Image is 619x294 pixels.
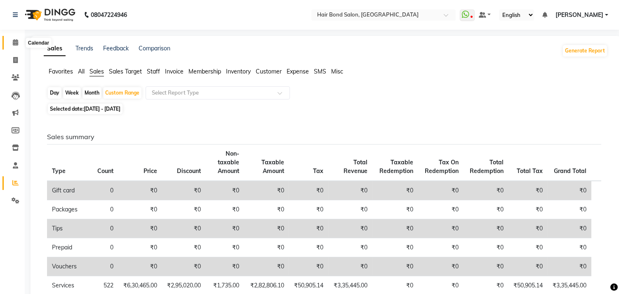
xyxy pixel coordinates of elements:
[47,219,92,238] td: Tips
[517,167,543,175] span: Total Tax
[289,181,328,200] td: ₹0
[103,45,129,52] a: Feedback
[47,238,92,257] td: Prepaid
[82,87,101,99] div: Month
[47,257,92,276] td: Vouchers
[84,106,120,112] span: [DATE] - [DATE]
[206,257,244,276] td: ₹0
[118,257,162,276] td: ₹0
[244,200,289,219] td: ₹0
[548,257,591,276] td: ₹0
[508,219,548,238] td: ₹0
[206,219,244,238] td: ₹0
[147,68,160,75] span: Staff
[418,219,464,238] td: ₹0
[118,219,162,238] td: ₹0
[206,181,244,200] td: ₹0
[289,219,328,238] td: ₹0
[379,159,413,175] span: Taxable Redemption
[464,219,508,238] td: ₹0
[563,45,607,57] button: Generate Report
[548,200,591,219] td: ₹0
[48,104,122,114] span: Selected date:
[372,238,418,257] td: ₹0
[89,68,104,75] span: Sales
[218,150,239,175] span: Non-taxable Amount
[289,238,328,257] td: ₹0
[548,238,591,257] td: ₹0
[464,238,508,257] td: ₹0
[49,68,73,75] span: Favorites
[244,238,289,257] td: ₹0
[92,181,118,200] td: 0
[508,200,548,219] td: ₹0
[47,133,601,141] h6: Sales summary
[328,257,372,276] td: ₹0
[63,87,81,99] div: Week
[92,219,118,238] td: 0
[188,68,221,75] span: Membership
[244,181,289,200] td: ₹0
[144,167,157,175] span: Price
[372,257,418,276] td: ₹0
[464,200,508,219] td: ₹0
[418,181,464,200] td: ₹0
[372,200,418,219] td: ₹0
[206,238,244,257] td: ₹0
[92,200,118,219] td: 0
[508,181,548,200] td: ₹0
[47,200,92,219] td: Packages
[331,68,343,75] span: Misc
[162,200,206,219] td: ₹0
[162,219,206,238] td: ₹0
[47,181,92,200] td: Gift card
[78,68,85,75] span: All
[418,257,464,276] td: ₹0
[226,68,251,75] span: Inventory
[21,3,78,26] img: logo
[261,159,284,175] span: Taxable Amount
[48,87,61,99] div: Day
[508,238,548,257] td: ₹0
[372,181,418,200] td: ₹0
[162,238,206,257] td: ₹0
[244,219,289,238] td: ₹0
[75,45,93,52] a: Trends
[162,257,206,276] td: ₹0
[118,181,162,200] td: ₹0
[165,68,184,75] span: Invoice
[162,181,206,200] td: ₹0
[464,257,508,276] td: ₹0
[92,257,118,276] td: 0
[328,219,372,238] td: ₹0
[287,68,309,75] span: Expense
[118,200,162,219] td: ₹0
[97,167,113,175] span: Count
[508,257,548,276] td: ₹0
[328,238,372,257] td: ₹0
[26,38,51,48] div: Calendar
[418,238,464,257] td: ₹0
[206,200,244,219] td: ₹0
[554,167,586,175] span: Grand Total
[314,68,326,75] span: SMS
[344,159,367,175] span: Total Revenue
[103,87,141,99] div: Custom Range
[555,11,603,19] span: [PERSON_NAME]
[464,181,508,200] td: ₹0
[328,181,372,200] td: ₹0
[328,200,372,219] td: ₹0
[256,68,282,75] span: Customer
[313,167,323,175] span: Tax
[289,257,328,276] td: ₹0
[244,257,289,276] td: ₹0
[91,3,127,26] b: 08047224946
[92,238,118,257] td: 0
[372,219,418,238] td: ₹0
[118,238,162,257] td: ₹0
[139,45,170,52] a: Comparison
[52,167,66,175] span: Type
[418,200,464,219] td: ₹0
[109,68,142,75] span: Sales Target
[548,181,591,200] td: ₹0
